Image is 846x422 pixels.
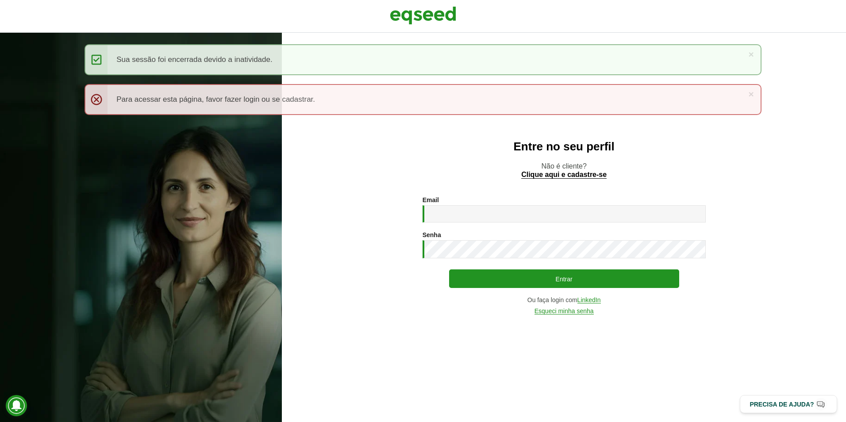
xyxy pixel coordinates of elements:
[749,50,754,59] a: ×
[423,232,441,238] label: Senha
[577,297,601,303] a: LinkedIn
[521,171,607,179] a: Clique aqui e cadastre-se
[85,44,761,75] div: Sua sessão foi encerrada devido a inatividade.
[423,197,439,203] label: Email
[85,84,761,115] div: Para acessar esta página, favor fazer login ou se cadastrar.
[300,162,828,179] p: Não é cliente?
[749,89,754,99] a: ×
[535,308,594,315] a: Esqueci minha senha
[300,140,828,153] h2: Entre no seu perfil
[423,297,706,303] div: Ou faça login com
[449,269,679,288] button: Entrar
[390,4,456,27] img: EqSeed Logo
